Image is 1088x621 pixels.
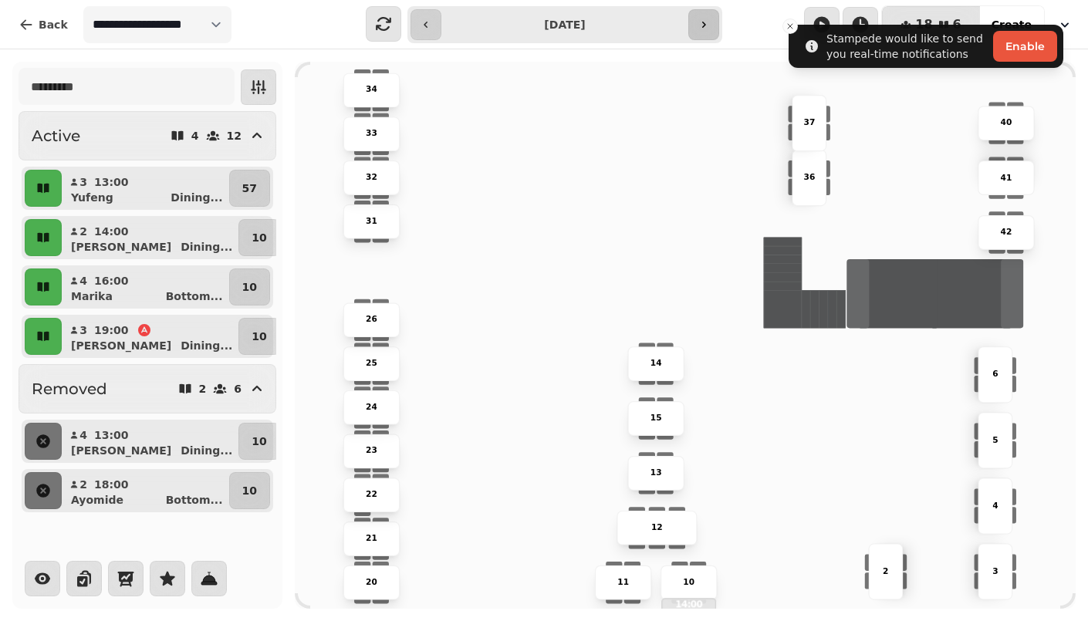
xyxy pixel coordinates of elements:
p: 4 [191,130,199,141]
button: 416:00MarikaBottom... [65,268,226,305]
p: 5 [992,434,998,446]
p: 11 [617,576,629,589]
p: 26 [366,313,377,326]
button: 214:00[PERSON_NAME]Dining... [65,219,235,256]
p: 14:00 [94,224,129,239]
p: 32 [366,171,377,184]
span: Back [39,19,68,30]
p: 33 [366,127,377,140]
p: [PERSON_NAME] [71,239,171,255]
p: 3 [992,565,998,578]
p: 13:00 [94,174,129,190]
p: 10 [252,230,266,245]
p: 10 [242,483,257,498]
p: [PERSON_NAME] [71,338,171,353]
p: 31 [366,215,377,228]
p: Dining ... [181,443,232,458]
button: 10 [238,318,279,355]
p: 6 [992,368,998,380]
p: 6 [234,383,242,394]
p: 21 [366,532,377,545]
button: 218:00AyomideBottom... [65,472,226,509]
button: Close toast [782,19,798,34]
p: 2 [79,224,88,239]
p: 23 [366,445,377,457]
p: Bottom ... [166,492,223,508]
p: 25 [366,357,377,370]
p: 3 [79,174,88,190]
p: 18:00 [94,477,129,492]
p: 10 [252,329,266,344]
button: 186 [882,6,979,43]
p: 57 [242,181,257,196]
button: Back [6,6,80,43]
button: Create [979,6,1044,43]
p: 10 [252,434,266,449]
p: 4 [79,273,88,289]
p: [PERSON_NAME] [71,443,171,458]
button: 319:00[PERSON_NAME]Dining... [65,318,235,355]
button: Removed26 [19,364,276,413]
p: 16:00 [94,273,129,289]
p: 14:00 [662,599,715,610]
button: 10 [238,423,279,460]
button: Enable [993,31,1057,62]
button: 57 [229,170,270,207]
button: 413:00[PERSON_NAME]Dining... [65,423,235,460]
p: 10 [242,279,257,295]
p: 24 [366,401,377,413]
p: Dining ... [171,190,222,205]
p: Dining ... [181,239,232,255]
p: 12 [227,130,242,141]
p: 13:00 [94,427,129,443]
p: 40 [1001,116,1012,129]
p: Yufeng [71,190,113,205]
p: 2 [199,383,207,394]
button: 10 [229,472,270,509]
p: 4 [992,499,998,511]
p: 36 [803,171,815,184]
p: 2 [883,565,888,578]
p: 20 [366,576,377,589]
p: 2 [79,477,88,492]
div: Stampede would like to send you real-time notifications [826,31,987,62]
p: Ayomide [71,492,123,508]
p: 10 [683,576,694,589]
button: 313:00YufengDining... [65,170,226,207]
button: Active412 [19,111,276,160]
p: Dining ... [181,338,232,353]
p: 42 [1001,226,1012,238]
h2: Active [32,125,80,147]
p: 41 [1001,171,1012,184]
p: Marika [71,289,113,304]
p: 22 [366,488,377,501]
p: 4 [79,427,88,443]
p: 13 [650,467,662,479]
h2: Removed [32,378,107,400]
button: 10 [238,219,279,256]
p: 34 [366,84,377,96]
p: 12 [651,521,663,534]
p: 15 [650,412,662,424]
p: 19:00 [94,322,129,338]
p: 37 [803,116,815,129]
p: 3 [79,322,88,338]
p: Bottom ... [166,289,223,304]
button: 10 [229,268,270,305]
p: 14 [650,357,662,370]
